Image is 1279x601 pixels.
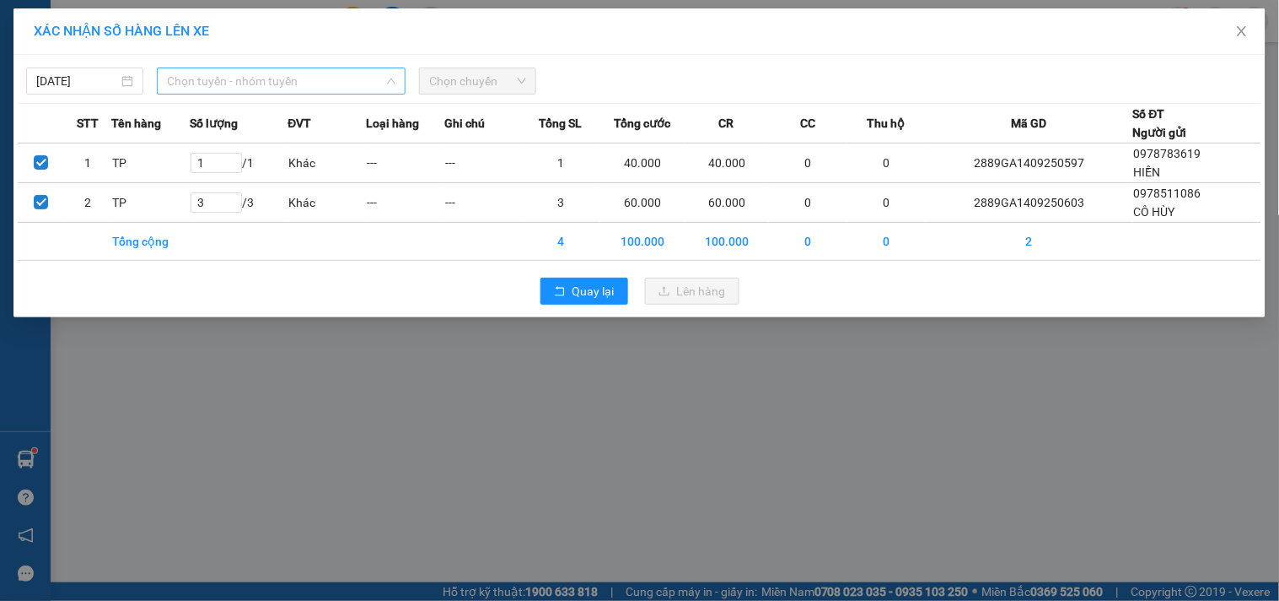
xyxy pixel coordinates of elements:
span: Số lượng [190,114,238,133]
span: Tổng SL [540,114,583,133]
td: 60.000 [600,183,685,223]
td: / 1 [190,143,288,183]
td: 0 [769,223,847,261]
span: CR [719,114,734,133]
td: 40.000 [600,143,685,183]
span: Mã GD [1011,114,1046,133]
td: 0 [847,143,926,183]
span: STT [77,114,99,133]
td: 2 [65,183,112,223]
td: / 3 [190,183,288,223]
td: 2889GA1409250603 [926,183,1133,223]
td: 0 [847,223,926,261]
span: ĐVT [288,114,312,133]
td: 0 [769,143,847,183]
td: 1 [522,143,600,183]
td: TP [111,143,190,183]
td: --- [444,143,523,183]
span: Loại hàng [366,114,419,133]
span: 0978783619 [1134,147,1201,160]
span: CC [800,114,815,133]
td: --- [366,143,444,183]
td: Khác [288,143,367,183]
td: 40.000 [685,143,769,183]
button: uploadLên hàng [645,278,739,305]
span: 0978511086 [1134,187,1201,200]
td: Tổng cộng [111,223,190,261]
td: 100.000 [685,223,769,261]
td: 2889GA1409250597 [926,143,1133,183]
span: XÁC NHẬN SỐ HÀNG LÊN XE [34,23,209,39]
button: rollbackQuay lại [540,278,628,305]
td: --- [444,183,523,223]
span: CÔ HÙY [1134,205,1175,219]
span: Thu hộ [867,114,905,133]
div: Số ĐT Người gửi [1133,105,1187,142]
span: Quay lại [572,282,615,300]
span: Ghi chú [444,114,485,133]
span: Chọn tuyến - nhóm tuyến [167,68,395,94]
td: 0 [847,183,926,223]
td: 60.000 [685,183,769,223]
button: Close [1218,8,1266,56]
span: down [386,76,396,86]
input: 14/09/2025 [36,72,118,90]
td: 1 [65,143,112,183]
span: Chọn chuyến [429,68,526,94]
td: 2 [926,223,1133,261]
td: TP [111,183,190,223]
td: 3 [522,183,600,223]
span: rollback [554,285,566,299]
span: close [1235,24,1249,38]
span: Tên hàng [111,114,161,133]
td: 4 [522,223,600,261]
td: Khác [288,183,367,223]
td: 100.000 [600,223,685,261]
td: 0 [769,183,847,223]
span: HIỀN [1134,165,1161,179]
span: Tổng cước [614,114,670,133]
td: --- [366,183,444,223]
